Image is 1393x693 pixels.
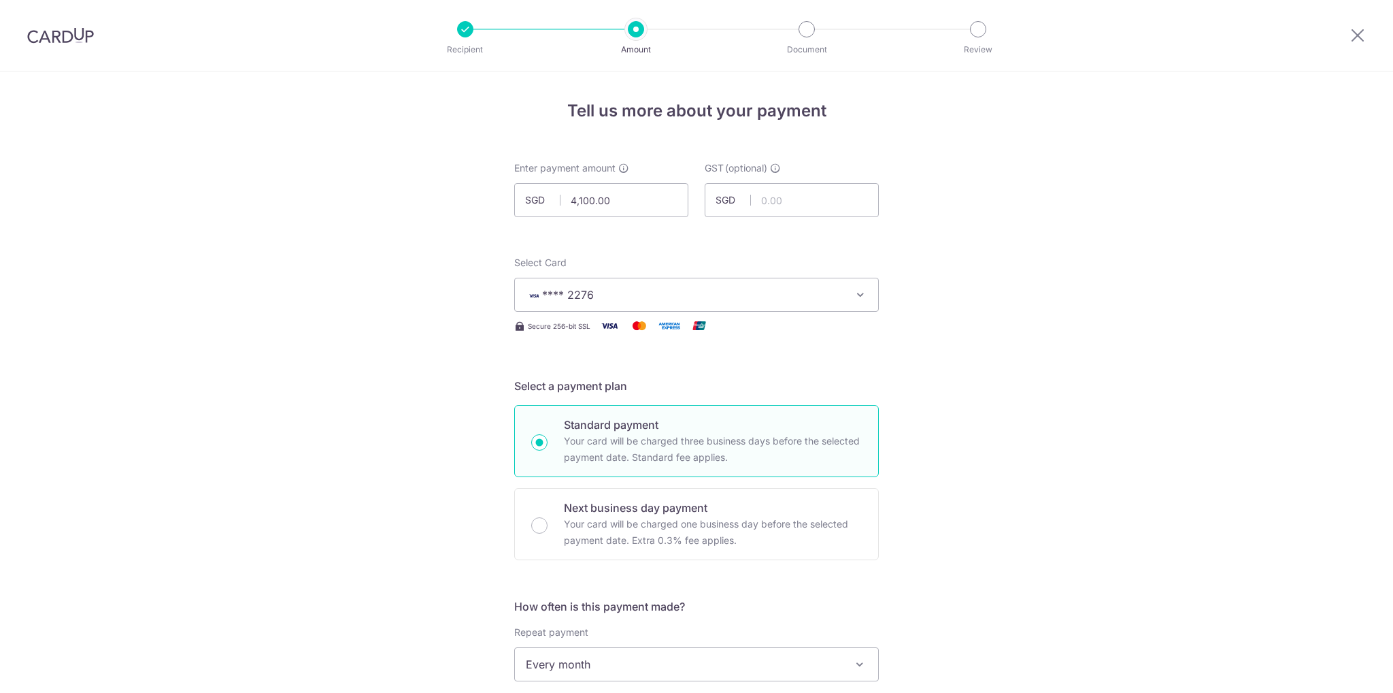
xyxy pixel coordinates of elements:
img: CardUp [27,27,94,44]
img: American Express [656,317,683,334]
p: Standard payment [564,417,862,433]
span: Enter payment amount [514,161,616,175]
img: Union Pay [686,317,713,334]
input: 0.00 [705,183,879,217]
input: 0.00 [514,183,688,217]
span: GST [705,161,724,175]
p: Your card will be charged one business day before the selected payment date. Extra 0.3% fee applies. [564,516,862,549]
span: SGD [525,193,560,207]
span: (optional) [725,161,767,175]
span: translation missing: en.payables.payment_networks.credit_card.summary.labels.select_card [514,257,567,268]
p: Next business day payment [564,500,862,516]
img: Visa [596,317,623,334]
p: Recipient [415,43,516,57]
label: Repeat payment [514,626,588,639]
img: VISA [526,291,542,300]
h5: How often is this payment made? [514,598,879,615]
p: Your card will be charged three business days before the selected payment date. Standard fee appl... [564,433,862,466]
span: Every month [514,647,879,681]
img: Mastercard [626,317,653,334]
p: Document [756,43,857,57]
h5: Select a payment plan [514,378,879,394]
span: Every month [515,648,878,681]
span: Secure 256-bit SSL [528,321,590,332]
span: SGD [716,193,751,207]
p: Amount [586,43,686,57]
p: Review [928,43,1028,57]
h4: Tell us more about your payment [514,99,879,123]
